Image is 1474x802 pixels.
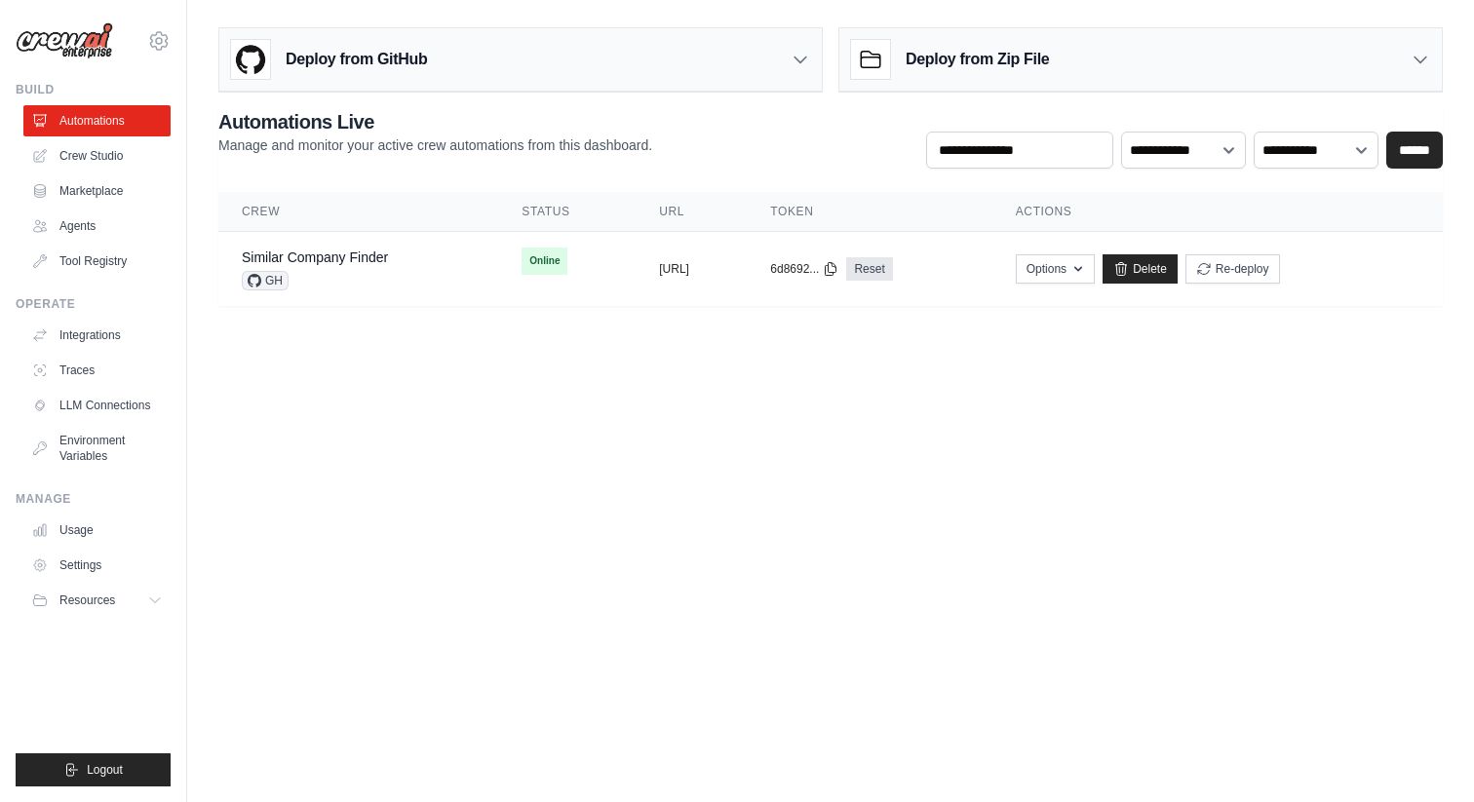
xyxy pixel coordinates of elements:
[242,271,289,290] span: GH
[87,762,123,778] span: Logout
[16,296,171,312] div: Operate
[59,592,115,608] span: Resources
[23,425,171,472] a: Environment Variables
[1103,254,1178,284] a: Delete
[747,192,991,232] th: Token
[23,140,171,172] a: Crew Studio
[846,257,892,281] a: Reset
[218,192,498,232] th: Crew
[522,248,567,275] span: Online
[23,210,171,242] a: Agents
[23,355,171,386] a: Traces
[218,108,652,135] h2: Automations Live
[16,491,171,507] div: Manage
[23,175,171,207] a: Marketplace
[23,246,171,277] a: Tool Registry
[636,192,747,232] th: URL
[498,192,636,232] th: Status
[1185,254,1280,284] button: Re-deploy
[1016,254,1095,284] button: Options
[16,82,171,97] div: Build
[16,753,171,786] button: Logout
[218,135,652,155] p: Manage and monitor your active crew automations from this dashboard.
[16,22,113,59] img: Logo
[23,585,171,616] button: Resources
[992,192,1443,232] th: Actions
[23,515,171,546] a: Usage
[23,105,171,136] a: Automations
[23,320,171,351] a: Integrations
[231,40,270,79] img: GitHub Logo
[23,550,171,581] a: Settings
[906,48,1049,71] h3: Deploy from Zip File
[242,249,388,265] a: Similar Company Finder
[770,261,838,277] button: 6d8692...
[286,48,427,71] h3: Deploy from GitHub
[23,390,171,421] a: LLM Connections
